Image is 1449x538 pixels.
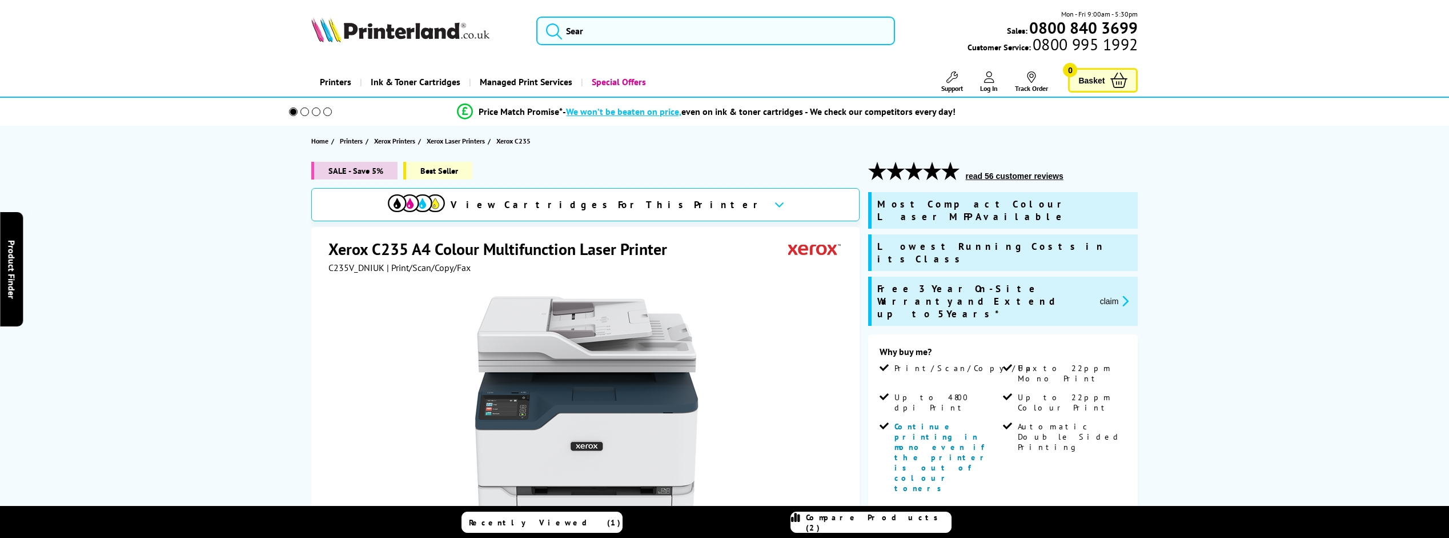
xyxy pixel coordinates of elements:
[894,421,990,493] span: Continue printing in mono even if the printer is out of colour toners
[427,135,488,147] a: Xerox Laser Printers
[877,282,1091,320] span: Free 3 Year On-Site Warranty and Extend up to 5 Years*
[1027,22,1138,33] a: 0800 840 3699
[941,84,963,93] span: Support
[788,238,841,260] img: Xerox
[340,135,363,147] span: Printers
[980,71,998,93] a: Log In
[563,106,956,117] div: - even on ink & toner cartridges - We check our competitors every day!
[806,512,951,533] span: Compare Products (2)
[328,238,679,260] h1: Xerox C235 A4 Colour Multifunction Laser Printer
[962,171,1067,181] button: read 56 customer reviews
[1007,25,1027,36] span: Sales:
[941,71,963,93] a: Support
[790,512,952,533] a: Compare Products (2)
[877,240,1133,265] span: Lowest Running Costs in its Class
[6,240,17,298] span: Product Finder
[328,262,384,273] span: C235V_DNIUK
[340,135,366,147] a: Printers
[566,106,681,117] span: We won’t be beaten on price,
[1018,421,1124,452] span: Automatic Double Sided Printing
[496,137,531,145] span: Xerox C235
[311,162,398,180] span: SALE - Save 5%
[1018,392,1124,413] span: Up to 22ppm Colour Print
[475,296,699,520] img: Xerox C235
[479,106,563,117] span: Price Match Promise*
[360,67,469,97] a: Ink & Toner Cartridges
[451,198,765,211] span: View Cartridges For This Printer
[469,517,621,528] span: Recently Viewed (1)
[427,135,485,147] span: Xerox Laser Printers
[1018,363,1124,384] span: Up to 22ppm Mono Print
[581,67,655,97] a: Special Offers
[877,198,1133,223] span: Most Compact Colour Laser MFP Available
[403,162,472,180] span: Best Seller
[1097,294,1133,308] button: promo-description
[374,135,418,147] a: Xerox Printers
[388,194,445,212] img: cmyk-icon.svg
[1061,9,1138,19] span: Mon - Fri 9:00am - 5:30pm
[469,67,581,97] a: Managed Print Services
[311,135,331,147] a: Home
[1031,39,1138,50] span: 0800 995 1992
[880,346,1127,363] div: Why buy me?
[374,135,415,147] span: Xerox Printers
[1029,17,1138,38] b: 0800 840 3699
[1063,63,1077,77] span: 0
[311,17,489,42] img: Printerland Logo
[371,67,460,97] span: Ink & Toner Cartridges
[387,262,471,273] span: | Print/Scan/Copy/Fax
[311,67,360,97] a: Printers
[311,17,522,45] a: Printerland Logo
[461,512,623,533] a: Recently Viewed (1)
[980,84,998,93] span: Log In
[1068,68,1138,93] a: Basket 0
[894,363,1041,373] span: Print/Scan/Copy/Fax
[536,17,895,45] input: Sear
[1078,73,1105,88] span: Basket
[311,135,328,147] span: Home
[968,39,1138,53] span: Customer Service:
[894,392,1001,413] span: Up to 4800 dpi Print
[274,102,1140,122] li: modal_Promise
[1015,71,1048,93] a: Track Order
